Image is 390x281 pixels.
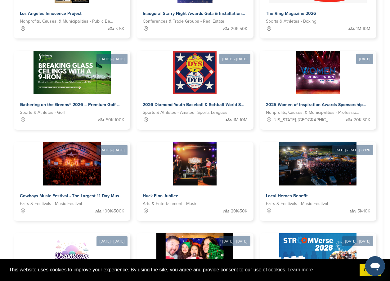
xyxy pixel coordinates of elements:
[231,208,247,215] span: 20K-50K
[14,41,130,130] a: [DATE] - [DATE] Sponsorpitch & Gathering on the Greens® 2026 – Premium Golf & Executive Women Spo...
[173,51,217,94] img: Sponsorpitch &
[173,142,217,185] img: Sponsorpitch &
[137,41,253,130] a: [DATE] - [DATE] Sponsorpitch & 2026 Diamond Youth Baseball & Softball World Series Sponsorships S...
[279,233,356,277] img: Sponsorpitch &
[20,200,82,207] span: Fairs & Festivals - Music Festival
[266,109,361,116] span: Nonprofits, Causes, & Municipalities - Professional Development
[274,117,334,123] span: [US_STATE], [GEOGRAPHIC_DATA]
[20,109,65,116] span: Sports & Athletes - Golf
[156,233,234,277] img: Sponsorpitch &
[96,236,128,246] div: [DATE] - [DATE]
[356,25,370,32] span: 1M-10M
[266,18,316,25] span: Sports & Athletes - Boxing
[43,142,101,185] img: Sponsorpitch &
[365,256,385,276] iframe: Button to launch messaging window
[296,51,340,94] img: Sponsorpitch &
[20,11,82,16] span: Los Angeles Innocence Project
[279,142,356,185] img: Sponsorpitch &
[20,193,190,198] span: Cowboys Music Festival - The Largest 11 Day Music Festival in [GEOGRAPHIC_DATA]
[143,11,242,16] span: Inaugural Starry Night Awards Gala & Installation
[260,132,376,221] a: [DATE] - [DATE], 0026 Sponsorpitch & Local Heroes Benefit Fairs & Festivals - Music Festival 5K-10K
[231,25,247,32] span: 20K-50K
[332,145,373,155] div: [DATE] - [DATE], 0026
[354,117,370,123] span: 20K-50K
[137,142,253,221] a: Sponsorpitch & Huck Finn Jubilee Arts & Entertainment - Music 20K-50K
[266,11,316,16] span: The Ring Magazine 2026
[287,265,314,274] a: learn more about cookies
[14,132,130,221] a: [DATE] - [DATE] Sponsorpitch & Cowboys Music Festival - The Largest 11 Day Music Festival in [GEO...
[143,18,224,25] span: Conferences & Trade Groups - Real Estate
[106,117,124,123] span: 50K-100K
[20,18,115,25] span: Nonprofits, Causes, & Municipalities - Public Benefit
[233,117,247,123] span: 1M-10M
[143,102,279,107] span: 2026 Diamond Youth Baseball & Softball World Series Sponsorships
[50,233,94,277] img: Sponsorpitch &
[357,208,370,215] span: 5K-10K
[219,236,250,246] div: [DATE] - [DATE]
[34,51,111,94] img: Sponsorpitch &
[103,208,124,215] span: 100K-500K
[356,54,373,64] div: [DATE]
[96,54,128,64] div: [DATE] - [DATE]
[143,109,227,116] span: Sports & Athletes - Amateur Sports Leagues
[260,41,376,130] a: [DATE] Sponsorpitch & 2025 Women of Inspiration Awards Sponsorship Nonprofits, Causes, & Municipa...
[266,102,363,107] span: 2025 Women of Inspiration Awards Sponsorship
[9,265,355,274] span: This website uses cookies to improve your experience. By using the site, you agree and provide co...
[20,102,205,107] span: Gathering on the Greens® 2026 – Premium Golf & Executive Women Sponsorship Experience
[143,193,178,198] span: Huck Finn Jubilee
[342,236,373,246] div: [DATE] - [DATE]
[96,145,128,155] div: [DATE] - [DATE]
[116,25,124,32] span: < 5K
[360,264,381,276] a: dismiss cookie message
[143,200,197,207] span: Arts & Entertainment - Music
[219,54,250,64] div: [DATE] - [DATE]
[266,193,308,198] span: Local Heroes Benefit
[266,200,328,207] span: Fairs & Festivals - Music Festival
